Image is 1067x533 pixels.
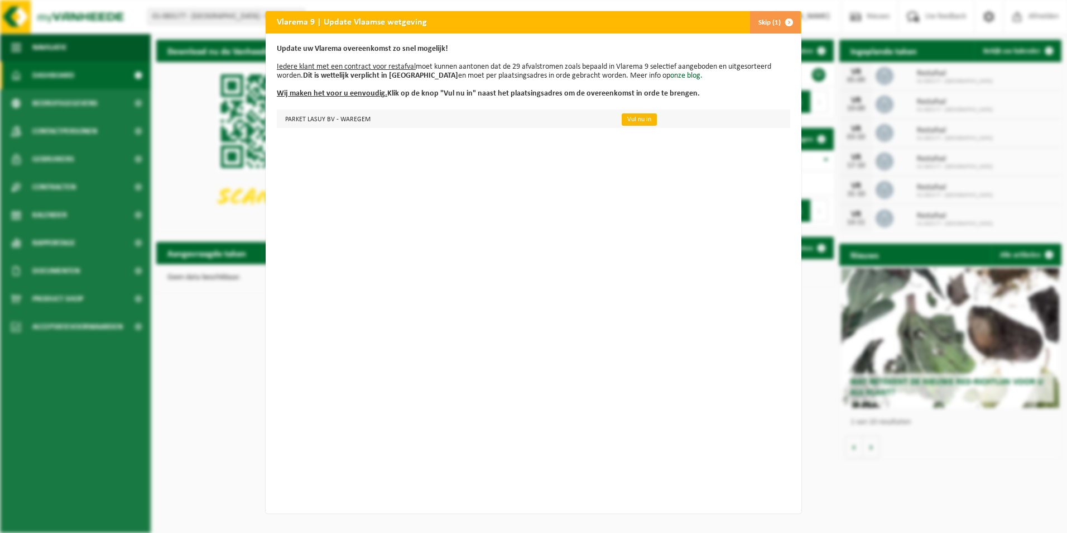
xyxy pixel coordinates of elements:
b: Dit is wettelijk verplicht in [GEOGRAPHIC_DATA] [303,72,458,80]
td: PARKET LASUY BV - WAREGEM [277,110,612,128]
u: Iedere klant met een contract voor restafval [277,63,416,71]
h2: Vlarema 9 | Update Vlaamse wetgeving [266,11,438,32]
a: Vul nu in [622,113,657,126]
b: Update uw Vlarema overeenkomst zo snel mogelijk! [277,45,448,53]
u: Wij maken het voor u eenvoudig. [277,89,387,98]
b: Klik op de knop "Vul nu in" naast het plaatsingsadres om de overeenkomst in orde te brengen. [277,89,700,98]
p: moet kunnen aantonen dat de 29 afvalstromen zoals bepaald in Vlarema 9 selectief aangeboden en ui... [277,45,790,98]
button: Skip (1) [749,11,800,34]
a: onze blog. [670,72,703,80]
